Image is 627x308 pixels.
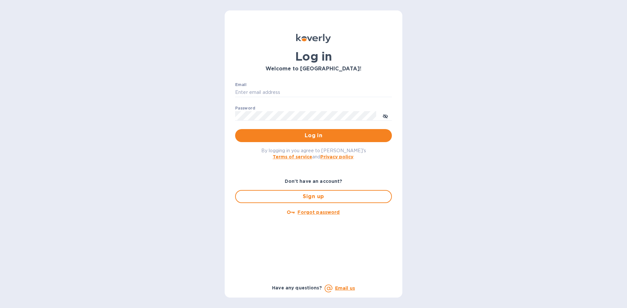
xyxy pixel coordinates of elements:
[235,50,392,63] h1: Log in
[235,83,247,87] label: Email
[235,129,392,142] button: Log in
[241,193,386,200] span: Sign up
[379,109,392,122] button: toggle password visibility
[272,285,322,290] b: Have any questions?
[261,148,366,159] span: By logging in you agree to [PERSON_NAME]'s and .
[297,210,340,215] u: Forgot password
[285,179,343,184] b: Don't have an account?
[320,154,353,159] a: Privacy policy
[235,190,392,203] button: Sign up
[235,106,255,110] label: Password
[235,66,392,72] h3: Welcome to [GEOGRAPHIC_DATA]!
[296,34,331,43] img: Koverly
[273,154,312,159] a: Terms of service
[335,286,355,291] a: Email us
[240,132,387,139] span: Log in
[235,88,392,97] input: Enter email address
